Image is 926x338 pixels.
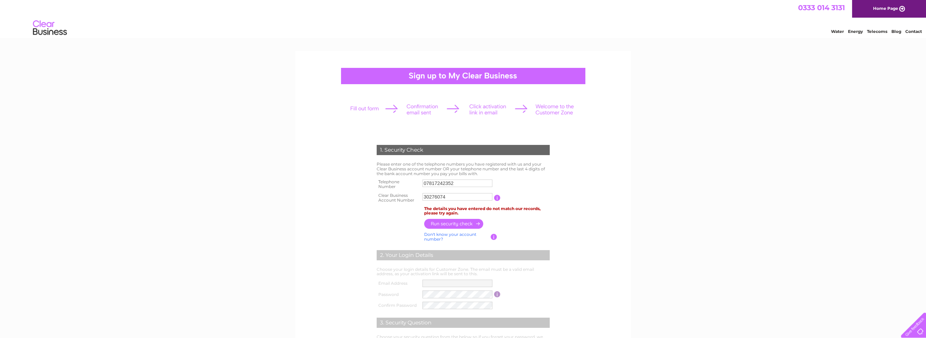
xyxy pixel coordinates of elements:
[375,300,421,311] th: Confirm Password
[375,177,421,191] th: Telephone Number
[905,29,922,34] a: Contact
[375,191,421,205] th: Clear Business Account Number
[798,3,845,12] a: 0333 014 3131
[494,195,500,201] input: Information
[891,29,901,34] a: Blog
[375,160,551,177] td: Please enter one of the telephone numbers you have registered with us and your Clear Business acc...
[422,205,551,218] td: The details you have entered do not match our records, please try again.
[375,265,551,278] td: Choose your login details for Customer Zone. The email must be a valid email address, as your act...
[33,18,67,38] img: logo.png
[424,232,476,242] a: Don't know your account number?
[377,318,550,328] div: 3. Security Question
[491,234,497,240] input: Information
[375,289,421,300] th: Password
[494,291,500,297] input: Information
[375,278,421,289] th: Email Address
[831,29,844,34] a: Water
[377,145,550,155] div: 1. Security Check
[848,29,863,34] a: Energy
[377,250,550,260] div: 2. Your Login Details
[867,29,887,34] a: Telecoms
[303,4,624,33] div: Clear Business is a trading name of Verastar Limited (registered in [GEOGRAPHIC_DATA] No. 3667643...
